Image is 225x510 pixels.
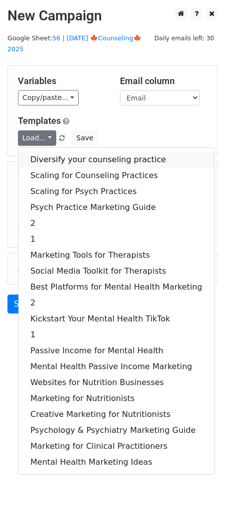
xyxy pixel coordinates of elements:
a: 2 [18,215,214,231]
a: Send [7,295,40,313]
a: Websites for Nutrition Businesses [18,375,214,391]
a: Mental Health Marketing Ideas [18,454,214,470]
a: Templates [18,115,61,126]
a: Marketing Tools for Therapists [18,247,214,263]
a: Diversify your counseling practice [18,152,214,168]
a: Scaling for Counseling Practices [18,168,214,184]
a: 1 [18,327,214,343]
h2: New Campaign [7,7,218,24]
h5: Email column [120,76,207,87]
button: Save [72,130,98,146]
a: Daily emails left: 30 [151,34,218,42]
a: Scaling for Psych Practices [18,184,214,200]
iframe: Chat Widget [175,462,225,510]
a: 2 [18,295,214,311]
small: Google Sheet: [7,34,141,53]
a: Kickstart Your Mental Health TikTok [18,311,214,327]
a: Psychology & Psychiatry Marketing Guide [18,422,214,438]
h5: Variables [18,76,105,87]
span: Daily emails left: 30 [151,33,218,44]
a: Psych Practice Marketing Guide [18,200,214,215]
a: 1 [18,231,214,247]
a: Marketing for Nutritionists [18,391,214,407]
a: Social Media Toolkit for Therapists [18,263,214,279]
a: Marketing for Clinical Practitioners [18,438,214,454]
a: Best Platforms for Mental Health Marketing [18,279,214,295]
a: Copy/paste... [18,90,79,105]
a: 56 | [DATE] 🍁Counseling🍁 2025 [7,34,141,53]
a: Passive Income for Mental Health [18,343,214,359]
a: Creative Marketing for Nutritionists [18,407,214,422]
a: Mental Health Passive Income Marketing [18,359,214,375]
a: Load... [18,130,56,146]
